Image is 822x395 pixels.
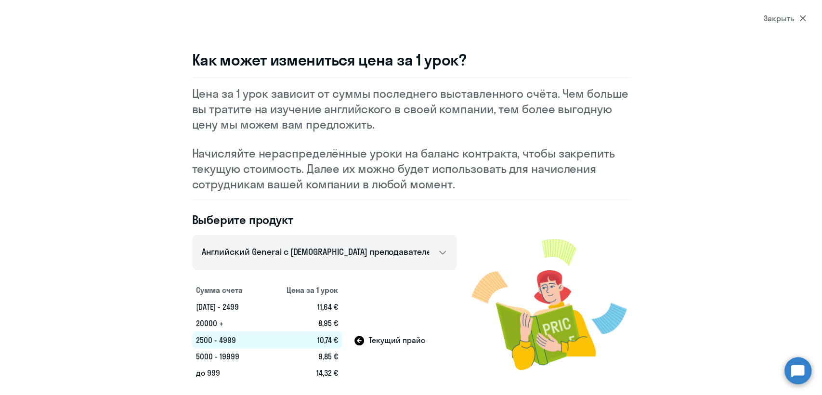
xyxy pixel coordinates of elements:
[192,315,264,331] td: 20000 +
[342,331,457,348] td: Текущий прайс
[192,50,630,69] h3: Как может измениться цена за 1 урок?
[192,299,264,315] td: [DATE] - 2499
[264,365,342,381] td: 14,32 €
[264,299,342,315] td: 11,64 €
[192,212,457,227] h4: Выберите продукт
[264,348,342,365] td: 9,85 €
[192,331,264,348] td: 2500 - 4999
[264,281,342,299] th: Цена за 1 урок
[764,13,806,24] div: Закрыть
[192,348,264,365] td: 5000 - 19999
[471,227,630,381] img: modal-image.png
[192,145,630,192] p: Начисляйте нераспределённые уроки на баланс контракта, чтобы закрепить текущую стоимость. Далее и...
[192,281,264,299] th: Сумма счета
[264,331,342,348] td: 10,74 €
[192,365,264,381] td: до 999
[264,315,342,331] td: 8,95 €
[192,86,630,132] p: Цена за 1 урок зависит от суммы последнего выставленного счёта. Чем больше вы тратите на изучение...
